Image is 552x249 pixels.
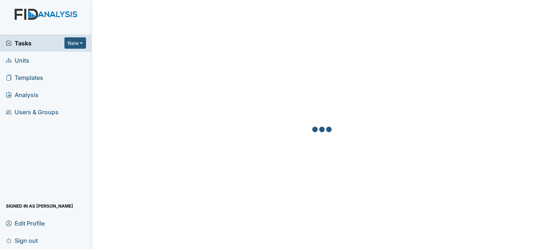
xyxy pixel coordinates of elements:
[6,200,73,212] span: Signed in as [PERSON_NAME]
[6,218,45,229] span: Edit Profile
[64,37,86,49] button: New
[6,72,43,83] span: Templates
[6,39,64,48] a: Tasks
[6,89,38,100] span: Analysis
[6,55,29,66] span: Units
[6,106,59,118] span: Users & Groups
[6,235,38,246] span: Sign out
